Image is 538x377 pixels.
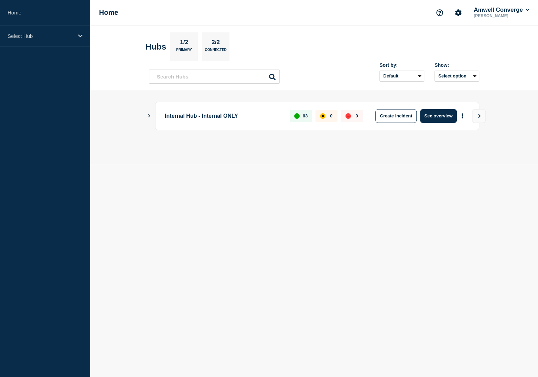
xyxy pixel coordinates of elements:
[355,113,358,118] p: 0
[434,71,479,82] button: Select option
[165,109,282,123] p: Internal Hub - Internal ONLY
[434,62,479,68] div: Show:
[379,71,424,82] select: Sort by
[472,7,530,13] button: Amwell Converge
[420,109,456,123] button: See overview
[149,70,280,84] input: Search Hubs
[99,9,118,17] h1: Home
[177,39,191,48] p: 1/2
[472,109,486,123] button: View
[451,6,465,20] button: Account settings
[379,62,424,68] div: Sort by:
[205,48,226,55] p: Connected
[320,113,325,119] div: affected
[330,113,332,118] p: 0
[8,33,74,39] p: Select Hub
[209,39,223,48] p: 2/2
[458,109,467,122] button: More actions
[432,6,447,20] button: Support
[294,113,300,119] div: up
[176,48,192,55] p: Primary
[345,113,351,119] div: down
[375,109,417,123] button: Create incident
[472,13,530,18] p: [PERSON_NAME]
[303,113,308,118] p: 63
[148,113,151,118] button: Show Connected Hubs
[146,42,166,52] h2: Hubs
